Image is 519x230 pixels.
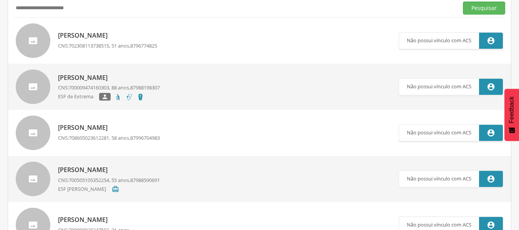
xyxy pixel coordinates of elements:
[487,129,495,137] i: 
[487,83,495,91] i: 
[16,23,399,58] a: [PERSON_NAME]CNS:702308113738515, 51 anos,8796774825
[407,171,471,187] p: Não possui vínculo com ACS
[16,162,399,196] a: [PERSON_NAME]CNS:700505105352254, 55 anos,87988590691ESF [PERSON_NAME]
[130,42,157,49] span: 8796774825
[487,221,495,229] i: 
[69,84,109,91] span: 700009474160303
[69,134,109,141] span: 708605023612281
[58,123,160,132] p: [PERSON_NAME]
[58,165,160,174] p: [PERSON_NAME]
[69,177,109,184] span: 700505105352254
[504,89,519,141] button: Feedback - Mostrar pesquisa
[407,33,471,49] p: Não possui vínculo com ACS
[112,185,119,193] i: 
[130,134,160,141] span: 87996704983
[130,177,160,184] span: 87988590691
[58,42,157,50] p: CNS: , 51 anos,
[16,69,399,104] a: [PERSON_NAME]CNS:700009474160303, 88 anos,87988198307ESF de Extrema
[16,116,399,150] a: [PERSON_NAME]CNS:708605023612281, 58 anos,87996704983
[58,73,160,82] p: [PERSON_NAME]
[58,31,157,40] p: [PERSON_NAME]
[58,134,160,142] p: CNS: , 58 anos,
[69,42,109,49] span: 702308113738515
[58,215,129,224] p: [PERSON_NAME]
[58,93,99,101] p: ESF de Extrema
[508,96,515,123] span: Feedback
[463,2,505,15] button: Pesquisar
[487,36,495,45] i: 
[58,185,112,193] p: ESF [PERSON_NAME]
[407,79,471,95] p: Não possui vínculo com ACS
[407,125,471,141] p: Não possui vínculo com ACS
[58,177,160,184] p: CNS: , 55 anos,
[58,84,160,91] p: CNS: , 88 anos,
[487,175,495,183] i: 
[130,84,160,91] span: 87988198307
[101,94,108,99] i: 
